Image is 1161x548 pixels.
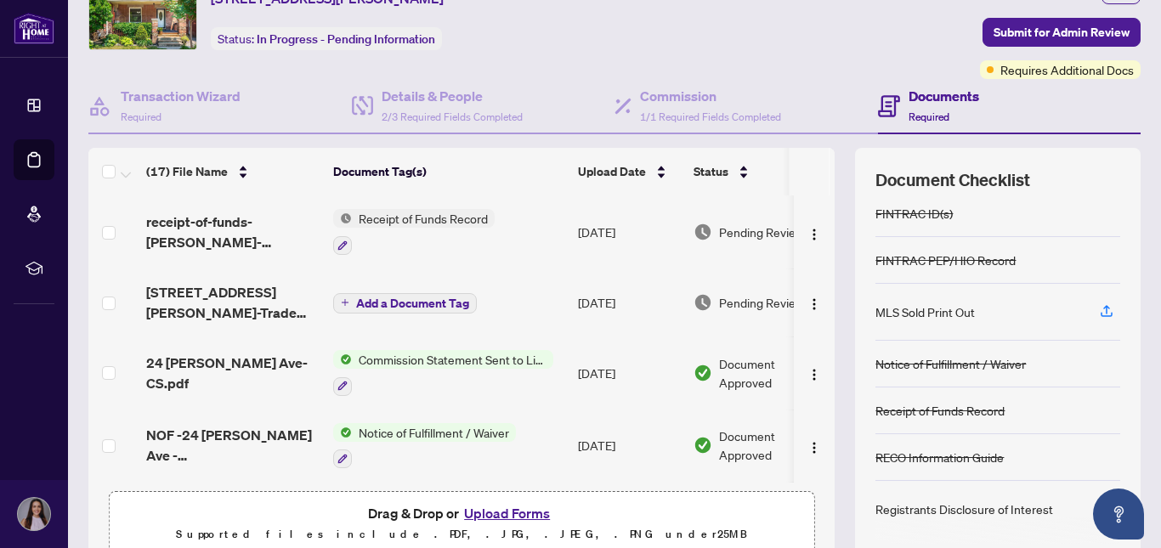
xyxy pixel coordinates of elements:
[694,364,712,382] img: Document Status
[807,441,821,455] img: Logo
[352,350,553,369] span: Commission Statement Sent to Listing Brokerage
[875,448,1004,466] div: RECO Information Guide
[333,350,352,369] img: Status Icon
[801,359,828,387] button: Logo
[257,31,435,47] span: In Progress - Pending Information
[571,148,687,195] th: Upload Date
[875,251,1016,269] div: FINTRAC PEP/HIO Record
[801,289,828,316] button: Logo
[909,110,949,123] span: Required
[909,86,979,106] h4: Documents
[640,110,781,123] span: 1/1 Required Fields Completed
[352,423,516,442] span: Notice of Fulfillment / Waiver
[146,282,320,323] span: [STREET_ADDRESS][PERSON_NAME]-Trade sheet-Kara to review.pdf
[333,350,553,396] button: Status IconCommission Statement Sent to Listing Brokerage
[875,354,1026,373] div: Notice of Fulfillment / Waiver
[382,110,523,123] span: 2/3 Required Fields Completed
[356,297,469,309] span: Add a Document Tag
[333,423,516,469] button: Status IconNotice of Fulfillment / Waiver
[368,502,555,524] span: Drag & Drop or
[571,195,687,268] td: [DATE]
[333,291,477,314] button: Add a Document Tag
[801,432,828,459] button: Logo
[333,209,495,255] button: Status IconReceipt of Funds Record
[807,297,821,311] img: Logo
[694,162,728,181] span: Status
[875,401,1005,420] div: Receipt of Funds Record
[326,148,571,195] th: Document Tag(s)
[121,86,241,106] h4: Transaction Wizard
[146,353,320,393] span: 24 [PERSON_NAME] Ave-CS.pdf
[694,293,712,312] img: Document Status
[875,168,1030,192] span: Document Checklist
[694,223,712,241] img: Document Status
[719,293,804,312] span: Pending Review
[571,410,687,483] td: [DATE]
[983,18,1141,47] button: Submit for Admin Review
[578,162,646,181] span: Upload Date
[120,524,803,545] p: Supported files include .PDF, .JPG, .JPEG, .PNG under 25 MB
[875,500,1053,518] div: Registrants Disclosure of Interest
[571,336,687,410] td: [DATE]
[640,86,781,106] h4: Commission
[146,212,320,252] span: receipt-of-funds-[PERSON_NAME]-Document.pdf
[719,223,804,241] span: Pending Review
[994,19,1130,46] span: Submit for Admin Review
[1093,489,1144,540] button: Open asap
[801,218,828,246] button: Logo
[333,293,477,314] button: Add a Document Tag
[1000,60,1134,79] span: Requires Additional Docs
[18,498,50,530] img: Profile Icon
[459,502,555,524] button: Upload Forms
[694,436,712,455] img: Document Status
[687,148,831,195] th: Status
[352,209,495,228] span: Receipt of Funds Record
[719,427,824,464] span: Document Approved
[571,268,687,336] td: [DATE]
[807,368,821,381] img: Logo
[719,354,824,392] span: Document Approved
[341,298,349,307] span: plus
[875,302,975,321] div: MLS Sold Print Out
[146,425,320,466] span: NOF -24 [PERSON_NAME] Ave -FinancingInspection.pdf
[875,204,953,223] div: FINTRAC ID(s)
[333,209,352,228] img: Status Icon
[333,423,352,442] img: Status Icon
[14,13,54,44] img: logo
[139,148,326,195] th: (17) File Name
[382,86,523,106] h4: Details & People
[121,110,161,123] span: Required
[211,27,442,50] div: Status:
[807,228,821,241] img: Logo
[146,162,228,181] span: (17) File Name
